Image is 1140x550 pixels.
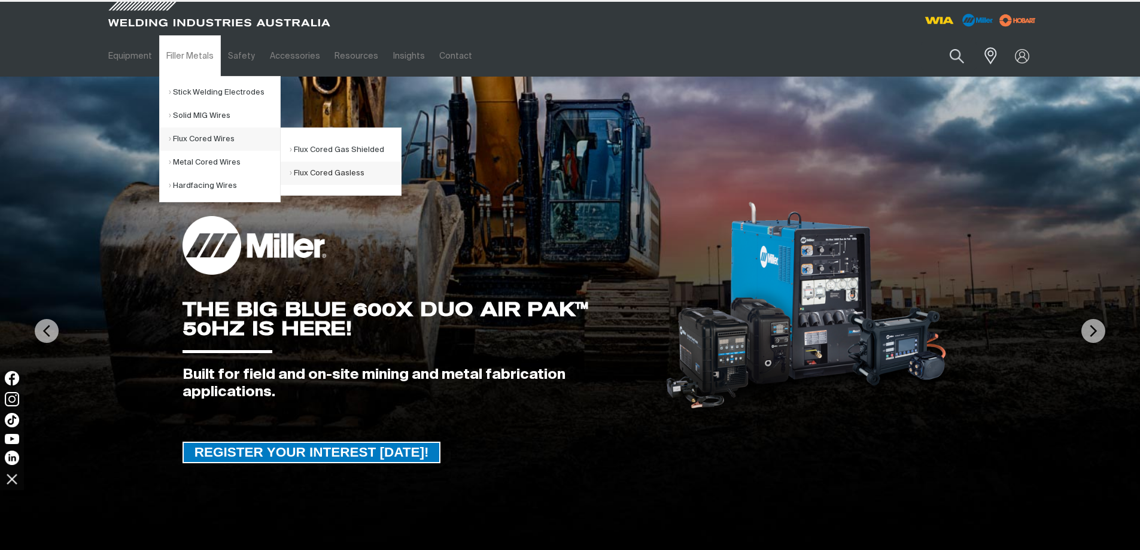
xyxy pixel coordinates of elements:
a: REGISTER YOUR INTEREST TODAY! [183,442,441,463]
a: Filler Metals [159,35,221,77]
ul: Flux Cored Wires Submenu [280,127,402,196]
img: LinkedIn [5,451,19,465]
ul: Filler Metals Submenu [159,76,281,202]
a: Insights [385,35,431,77]
a: Metal Cored Wires [169,151,280,174]
nav: Main [101,35,805,77]
a: Resources [327,35,385,77]
img: hide socials [2,469,22,489]
a: Flux Cored Wires [169,127,280,151]
a: Accessories [263,35,327,77]
img: miller [996,11,1039,29]
span: REGISTER YOUR INTEREST [DATE]! [184,442,440,463]
img: PrevArrow [35,319,59,343]
img: Instagram [5,392,19,406]
img: YouTube [5,434,19,444]
a: Stick Welding Electrodes [169,81,280,104]
img: NextArrow [1081,319,1105,343]
a: Equipment [101,35,159,77]
button: Search products [937,42,977,70]
a: Contact [432,35,479,77]
div: Built for field and on-site mining and metal fabrication applications. [183,366,646,401]
div: THE BIG BLUE 600X DUO AIR PAK™ 50HZ IS HERE! [183,300,646,338]
a: Flux Cored Gasless [290,162,401,185]
a: Hardfacing Wires [169,174,280,197]
input: Product name or item number... [921,42,977,70]
a: Safety [221,35,262,77]
img: TikTok [5,413,19,427]
a: Solid MIG Wires [169,104,280,127]
a: Flux Cored Gas Shielded [290,138,401,162]
img: Facebook [5,371,19,385]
